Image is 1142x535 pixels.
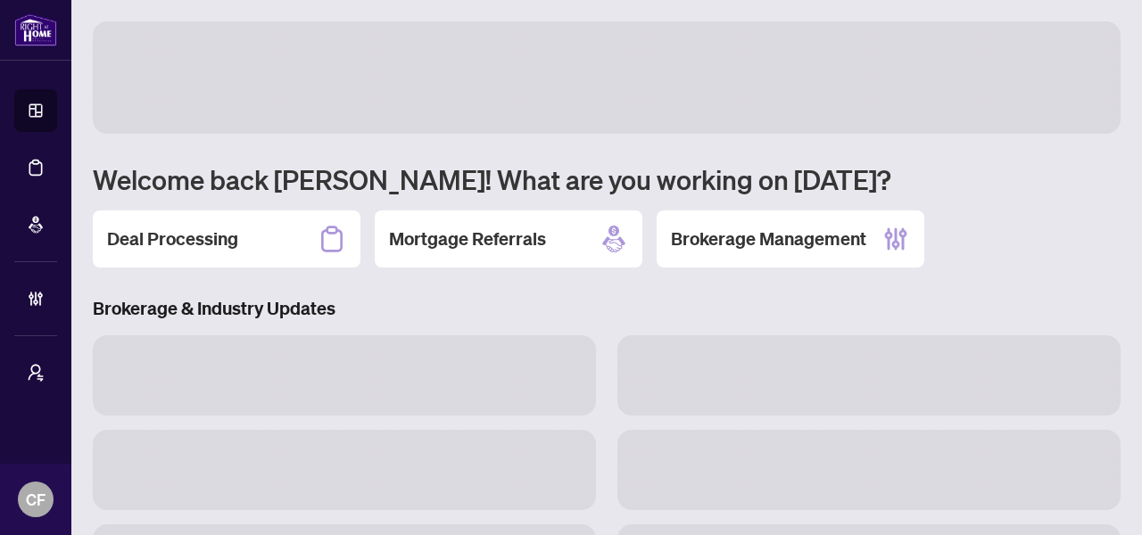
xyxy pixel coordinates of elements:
[14,13,57,46] img: logo
[389,226,546,251] h2: Mortgage Referrals
[93,162,1121,196] h1: Welcome back [PERSON_NAME]! What are you working on [DATE]?
[26,487,46,512] span: CF
[107,226,238,251] h2: Deal Processing
[93,296,1121,321] h3: Brokerage & Industry Updates
[671,226,866,251] h2: Brokerage Management
[27,364,45,382] span: user-switch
